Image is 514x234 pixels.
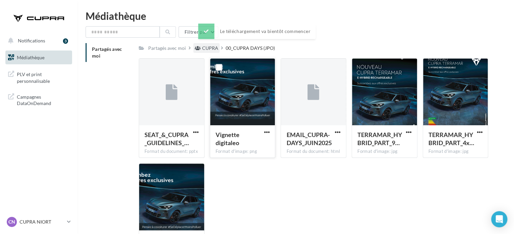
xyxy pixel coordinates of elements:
div: Médiathèque [86,11,506,21]
span: Notifications [18,38,45,43]
button: Filtrer par [179,26,218,38]
a: CN CUPRA NIORT [5,215,72,228]
p: CUPRA NIORT [20,219,64,225]
span: TERRAMAR_HYBRID_PART_4x5 copie [428,131,474,146]
span: TERRAMAR_HYBRID_PART_9X16 copie [357,131,402,146]
button: Notifications 3 [4,34,71,48]
div: Le téléchargement va bientôt commencer [198,24,316,39]
div: Format d'image: png [216,148,270,155]
div: Format du document: html [286,148,341,155]
div: Format d'image: jpg [357,148,412,155]
span: PLV et print personnalisable [17,70,69,84]
div: CUPRA [202,45,218,52]
div: Open Intercom Messenger [491,211,507,227]
div: Format d'image: jpg [428,148,483,155]
a: Médiathèque [4,51,73,65]
div: 3 [63,38,68,44]
div: Partagés avec moi [148,45,186,52]
span: EMAIL_CUPRA-DAYS_JUIN2025 [286,131,331,146]
a: Campagnes DataOnDemand [4,90,73,109]
a: PLV et print personnalisable [4,67,73,87]
span: Partagés avec moi [92,46,122,59]
span: CN [8,219,15,225]
span: Campagnes DataOnDemand [17,92,69,107]
div: 00_CUPRA DAYS (JPO) [226,45,275,52]
span: Vignette digitaleo [216,131,239,146]
div: Format du document: pptx [144,148,199,155]
span: Médiathèque [17,55,44,60]
span: SEAT_&_CUPRA_GUIDELINES_JPO_2025 [144,131,189,146]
